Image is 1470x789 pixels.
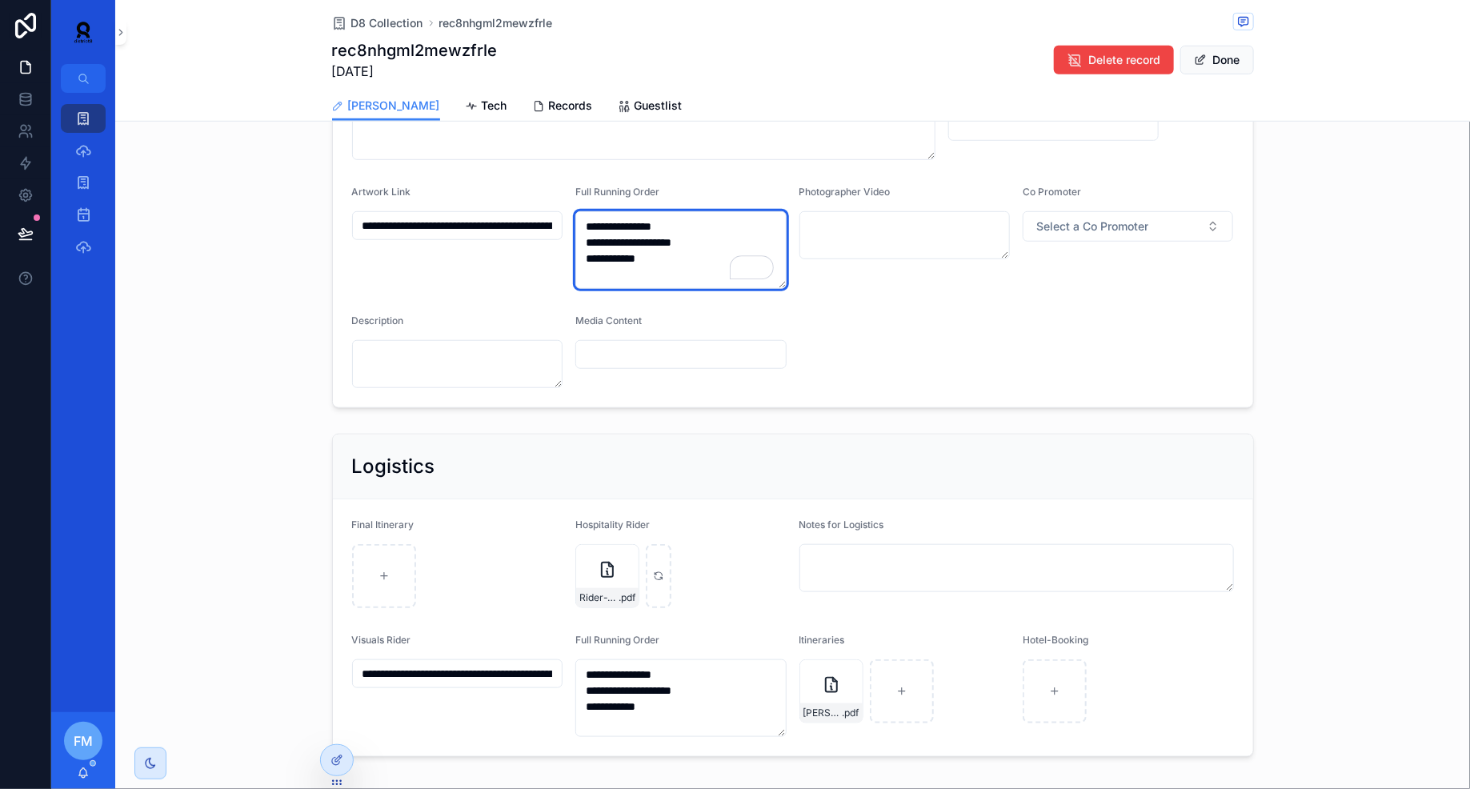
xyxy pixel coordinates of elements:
img: App logo [64,19,102,45]
span: Media Content [575,314,642,326]
span: Hospitality Rider [575,519,650,531]
span: Visuals Rider [352,634,411,646]
span: [PERSON_NAME] [803,707,843,719]
a: Records [533,91,593,123]
a: [PERSON_NAME] [332,91,440,122]
span: FM [74,731,93,751]
a: D8 Collection [332,15,423,31]
button: Select Button [1023,211,1234,242]
span: Description [352,314,404,326]
button: Done [1180,46,1254,74]
span: Notes for Logistics [799,519,884,531]
span: [PERSON_NAME] [348,98,440,114]
span: D8 Collection [351,15,423,31]
span: Artwork Link [352,186,411,198]
span: Records [549,98,593,114]
span: Guestlist [635,98,683,114]
span: Full Running Order [575,634,659,646]
h2: Logistics [352,454,435,479]
span: Select a Co Promoter [1036,218,1148,234]
span: Itineraries [799,634,845,646]
a: Guestlist [619,91,683,123]
span: Photographer Video [799,186,891,198]
span: [DATE] [332,62,498,81]
span: Final Itinerary [352,519,415,531]
span: Tech [482,98,507,114]
textarea: To enrich screen reader interactions, please activate Accessibility in Grammarly extension settings [575,211,787,289]
span: Rider-Jamback--(1) [579,591,619,604]
button: Delete record [1054,46,1174,74]
h1: rec8nhgml2mewzfrle [332,39,498,62]
span: .pdf [843,707,859,719]
span: Co Promoter [1023,186,1081,198]
div: scrollable content [51,93,115,712]
span: Hotel-Booking [1023,634,1088,646]
a: rec8nhgml2mewzfrle [439,15,553,31]
a: Tech [466,91,507,123]
span: Full Running Order [575,186,659,198]
span: .pdf [619,591,635,604]
span: Delete record [1089,52,1161,68]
